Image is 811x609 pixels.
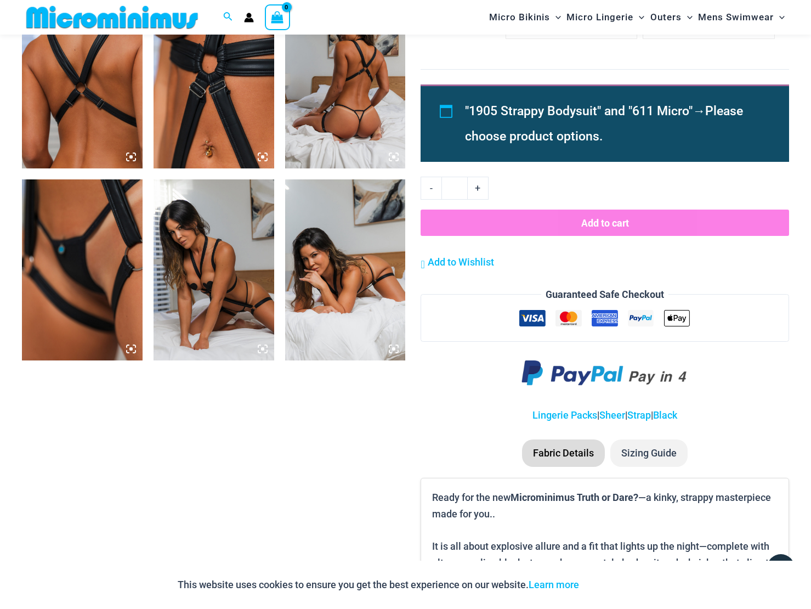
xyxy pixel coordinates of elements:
[465,99,764,149] li: →
[489,3,550,31] span: Micro Bikinis
[465,104,743,144] span: Please choose product options.
[682,3,693,31] span: Menu Toggle
[695,3,787,31] a: Mens SwimwearMenu ToggleMenu Toggle
[550,3,561,31] span: Menu Toggle
[285,179,406,360] img: Truth or Dare Black 1905 Bodysuit 611 Micro
[22,179,143,360] img: Truth or Dare Black 1905 Bodysuit 611 Micro
[178,577,579,593] p: This website uses cookies to ensure you get the best experience on our website.
[522,439,605,467] li: Fabric Details
[511,490,638,504] b: Microminimus Truth or Dare?
[421,254,494,270] a: Add to Wishlist
[587,572,634,598] button: Accept
[698,3,774,31] span: Mens Swimwear
[627,409,651,421] a: Strap
[22,5,202,30] img: MM SHOP LOGO FLAT
[468,177,489,200] a: +
[648,3,695,31] a: OutersMenu ToggleMenu Toggle
[421,407,789,424] p: | | |
[486,3,564,31] a: Micro BikinisMenu ToggleMenu Toggle
[564,3,647,31] a: Micro LingerieMenu ToggleMenu Toggle
[421,210,789,236] button: Add to cart
[465,104,693,119] span: "1905 Strappy Bodysuit" and "611 Micro"
[441,177,467,200] input: Product quantity
[633,3,644,31] span: Menu Toggle
[428,256,494,268] span: Add to Wishlist
[432,489,778,587] p: Ready for the new —a kinky, strappy masterpiece made for you.. It is all about explosive allure a...
[154,179,274,360] img: Truth or Dare Black 1905 Bodysuit 611 Micro
[532,409,597,421] a: Lingerie Packs
[599,409,625,421] a: Sheer
[244,13,254,22] a: Account icon link
[774,3,785,31] span: Menu Toggle
[223,10,233,24] a: Search icon link
[265,4,290,30] a: View Shopping Cart, empty
[541,286,668,303] legend: Guaranteed Safe Checkout
[485,2,789,33] nav: Site Navigation
[566,3,633,31] span: Micro Lingerie
[610,439,688,467] li: Sizing Guide
[529,579,579,590] a: Learn more
[421,177,441,200] a: -
[650,3,682,31] span: Outers
[653,409,677,421] a: Black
